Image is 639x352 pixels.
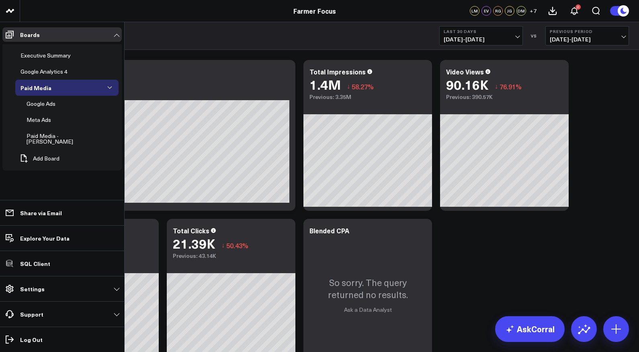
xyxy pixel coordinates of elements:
a: Paid Media - [PERSON_NAME]Open board menu [21,128,109,150]
a: Paid MediaOpen board menu [15,80,69,96]
div: Meta Ads [25,115,53,125]
p: Explore Your Data [20,235,70,241]
button: Add Board [15,150,63,167]
a: Executive SummaryOpen board menu [15,47,88,64]
p: Support [20,311,43,317]
span: 58.27% [352,82,374,91]
div: Blended CPA [309,226,349,235]
div: Total Impressions [309,67,366,76]
div: LM [470,6,479,16]
div: JG [505,6,514,16]
span: [DATE] - [DATE] [444,36,518,43]
p: Boards [20,31,40,38]
a: Farmer Focus [293,6,336,15]
p: Log Out [20,336,43,343]
a: Ask a Data Analyst [344,306,392,313]
span: + 7 [530,8,537,14]
div: Total Clicks [173,226,209,235]
button: Previous Period[DATE]-[DATE] [545,26,629,45]
div: 1.4M [309,77,341,92]
div: Previous: 3.35M [309,94,426,100]
p: SQL Client [20,260,50,267]
a: Google Analytics 4Open board menu [15,64,85,80]
div: 2 [576,4,581,10]
a: Log Out [2,332,122,347]
span: Add Board [33,155,59,162]
div: EV [481,6,491,16]
div: 21.39K [173,236,215,251]
div: Previous: 390.57K [446,94,563,100]
a: Meta AdsOpen board menu [21,112,68,128]
div: Executive Summary [18,51,73,60]
p: Settings [20,286,45,292]
div: Previous: $31.67K [36,94,289,100]
b: Previous Period [550,29,625,34]
div: Previous: 43.14K [173,253,289,259]
div: Google Analytics 4 [18,67,70,76]
div: RG [493,6,503,16]
span: 76.91% [500,82,522,91]
div: Video Views [446,67,484,76]
b: Last 30 Days [444,29,518,34]
div: VS [527,33,541,38]
a: Google AdsOpen board menu [21,96,73,112]
p: So sorry. The query returned no results. [311,276,424,301]
a: SQL Client [2,256,122,271]
p: Share via Email [20,210,62,216]
span: ↓ [495,81,498,92]
div: Paid Media - [PERSON_NAME] [25,131,96,146]
span: [DATE] - [DATE] [550,36,625,43]
div: 90.16K [446,77,489,92]
div: Paid Media [18,83,53,93]
a: AskCorral [495,316,565,342]
span: 50.43% [226,241,248,250]
div: DM [516,6,526,16]
button: +7 [528,6,538,16]
span: ↓ [347,81,350,92]
div: Google Ads [25,99,57,109]
span: ↓ [221,240,225,251]
button: Last 30 Days[DATE]-[DATE] [439,26,523,45]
